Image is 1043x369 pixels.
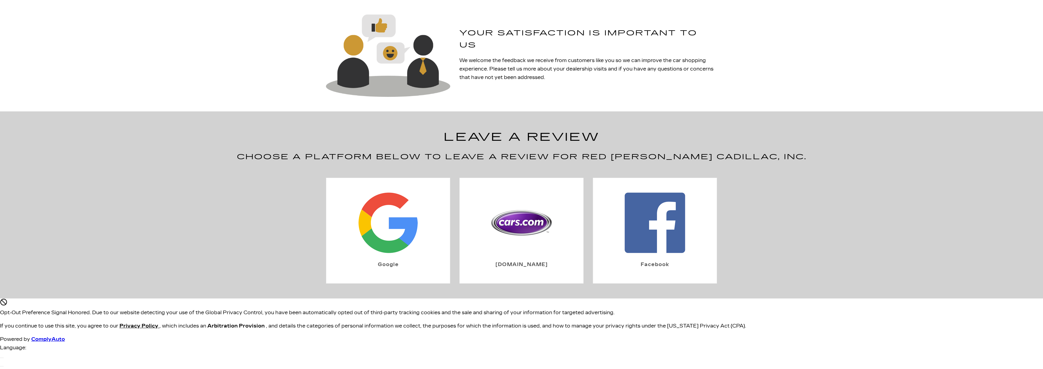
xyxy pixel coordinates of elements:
[459,178,584,284] a: Cars.com [DOMAIN_NAME]
[207,323,265,329] strong: Arbitration Provision
[474,260,569,269] span: [DOMAIN_NAME]
[119,323,159,329] a: Privacy Policy
[31,336,65,342] a: ComplyAuto
[625,193,685,253] img: Facebook
[119,323,158,329] u: Privacy Policy
[608,260,702,269] span: Facebook
[15,128,1028,146] h1: LEAVE A REVIEW
[593,178,717,284] a: Facebook Facebook
[459,27,717,51] h3: Your satisfaction is important to us
[491,193,552,253] img: Cars.com
[459,56,717,82] p: We welcome the feedback we receive from customers like you so we can improve the car shopping exp...
[326,15,450,97] img: Two cartoon figures having a satisfying conversation at a dealership.
[15,151,1028,163] h3: Choose a platform below to leave a review for Red [PERSON_NAME] Cadillac, Inc.
[358,193,418,253] img: Google
[341,260,435,269] span: Google
[326,178,450,284] a: Google Google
